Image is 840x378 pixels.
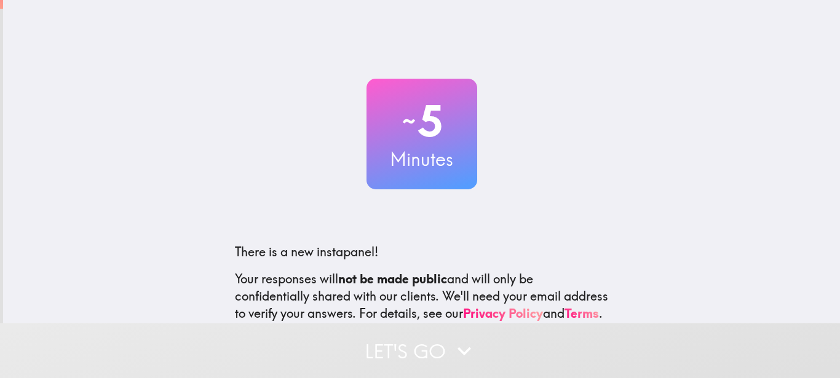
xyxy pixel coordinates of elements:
p: Your responses will and will only be confidentially shared with our clients. We'll need your emai... [235,270,609,322]
span: ~ [400,103,418,140]
h3: Minutes [367,146,477,172]
span: There is a new instapanel! [235,244,378,259]
b: not be made public [338,271,447,286]
a: Terms [565,305,599,321]
a: Privacy Policy [463,305,543,321]
h2: 5 [367,96,477,146]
